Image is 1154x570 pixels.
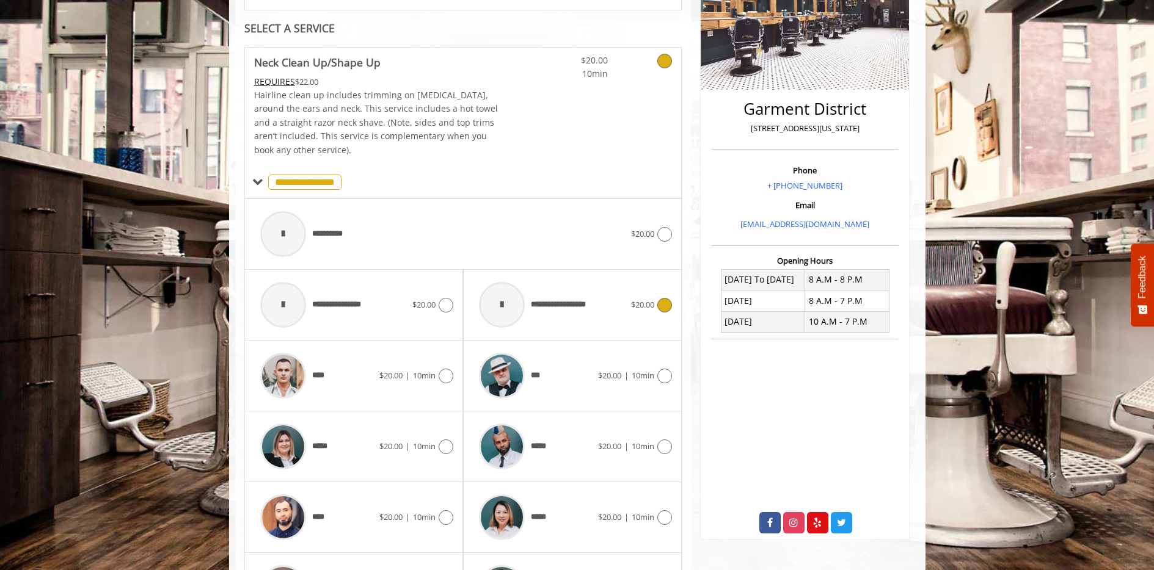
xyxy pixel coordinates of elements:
td: 8 A.M - 8 P.M [805,269,889,290]
h2: Garment District [714,100,896,118]
span: | [624,511,629,522]
span: 10min [632,511,654,522]
span: 10min [632,370,654,381]
span: $20.00 [598,370,621,381]
span: $20.00 [598,441,621,452]
td: [DATE] [721,290,805,311]
span: $20.00 [379,441,403,452]
span: | [624,370,629,381]
td: 8 A.M - 7 P.M [805,290,889,311]
span: This service needs some Advance to be paid before we block your appointment [254,76,295,87]
h3: Email [714,201,896,209]
td: 10 A.M - 7 P.M [805,311,889,332]
span: $20.00 [379,511,403,522]
span: 10min [632,441,654,452]
div: SELECT A SERVICE [244,23,682,34]
td: [DATE] [721,311,805,332]
p: Hairline clean up includes trimming on [MEDICAL_DATA], around the ears and neck. This service inc... [254,88,500,157]
div: $22.00 [254,75,500,88]
span: | [406,511,410,522]
span: 10min [413,441,436,452]
span: 10min [413,511,436,522]
a: [EMAIL_ADDRESS][DOMAIN_NAME] [740,218,869,229]
h3: Phone [714,166,896,175]
h3: Opening Hours [711,256,899,265]
b: Neck Clean Up/Shape Up [254,54,381,71]
span: $20.00 [598,511,621,522]
p: [STREET_ADDRESS][US_STATE] [714,122,896,135]
span: $20.00 [631,228,654,239]
button: Feedback - Show survey [1131,244,1154,326]
span: | [624,441,629,452]
span: $20.00 [631,299,654,310]
span: | [406,370,410,381]
span: Feedback [1137,256,1148,298]
a: + [PHONE_NUMBER] [767,180,842,191]
span: $20.00 [412,299,436,310]
td: [DATE] To [DATE] [721,269,805,290]
span: 10min [536,67,608,81]
span: $20.00 [536,54,608,67]
span: 10min [413,370,436,381]
span: $20.00 [379,370,403,381]
span: | [406,441,410,452]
